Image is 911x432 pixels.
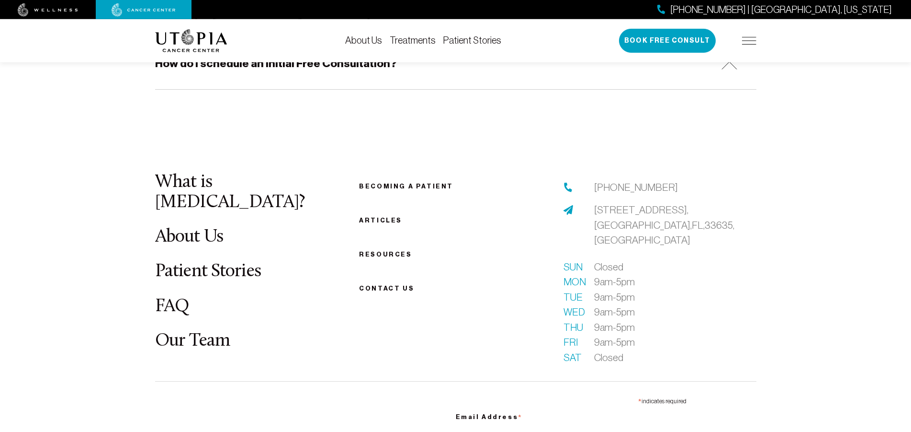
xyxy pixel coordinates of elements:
a: Patient Stories [155,262,261,281]
a: FAQ [155,297,190,316]
span: Mon [563,274,583,290]
span: Wed [563,304,583,320]
label: Email Address [456,407,686,424]
span: Tue [563,290,583,305]
img: icon [721,61,737,70]
span: [PHONE_NUMBER] | [GEOGRAPHIC_DATA], [US_STATE] [670,3,892,17]
span: Contact us [359,285,414,292]
a: [STREET_ADDRESS],[GEOGRAPHIC_DATA],FL,33635,[GEOGRAPHIC_DATA] [594,202,756,248]
button: Book Free Consult [619,29,716,53]
span: Sat [563,350,583,365]
img: address [563,205,573,215]
img: phone [563,183,573,192]
span: 9am-5pm [594,335,635,350]
span: Closed [594,259,623,275]
img: icon-hamburger [742,37,756,45]
a: About Us [345,35,382,46]
span: 9am-5pm [594,290,635,305]
img: cancer center [112,3,176,17]
img: logo [155,29,227,52]
img: wellness [18,3,78,17]
span: Closed [594,350,623,365]
span: [STREET_ADDRESS], [GEOGRAPHIC_DATA], FL, 33635, [GEOGRAPHIC_DATA] [594,204,734,245]
span: Sun [563,259,583,275]
a: Resources [359,251,412,258]
span: Thu [563,320,583,335]
a: About Us [155,228,224,246]
span: 9am-5pm [594,274,635,290]
a: Patient Stories [443,35,501,46]
a: [PHONE_NUMBER] | [GEOGRAPHIC_DATA], [US_STATE] [657,3,892,17]
span: 9am-5pm [594,304,635,320]
span: 9am-5pm [594,320,635,335]
a: Articles [359,217,402,224]
span: Fri [563,335,583,350]
a: Treatments [390,35,436,46]
a: What is [MEDICAL_DATA]? [155,173,305,212]
h5: How do I schedule an Initial Free Consultation? [155,56,396,71]
a: Our Team [155,332,230,350]
a: [PHONE_NUMBER] [594,180,678,195]
div: indicates required [456,393,686,407]
a: Becoming a patient [359,183,453,190]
